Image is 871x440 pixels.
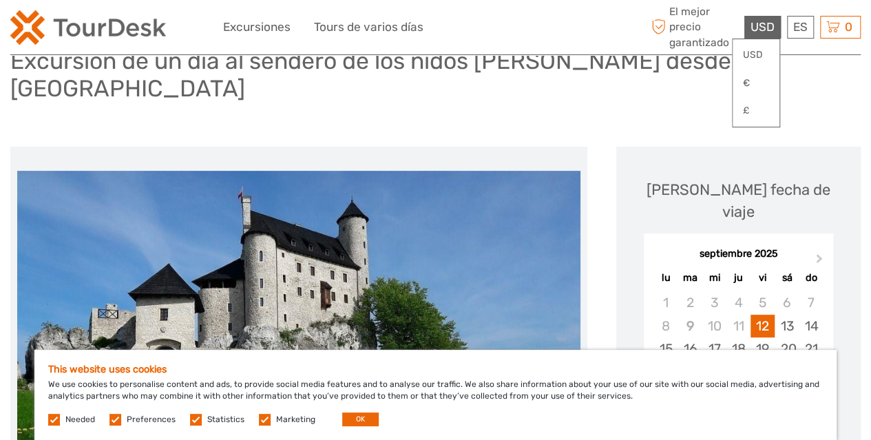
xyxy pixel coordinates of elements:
[751,20,775,34] span: USD
[653,315,678,337] div: Not available lunes, 8 de septiembre de 2025
[19,24,156,35] p: We're away right now. Please check back later!
[733,98,779,123] a: £
[48,364,823,375] h5: This website uses cookies
[644,247,833,262] div: septiembre 2025
[726,269,751,287] div: ju
[775,269,799,287] div: sá
[702,291,726,314] div: Not available miércoles, 3 de septiembre de 2025
[751,269,775,287] div: vi
[648,4,741,50] span: El mejor precio garantizado
[678,269,702,287] div: ma
[775,315,799,337] div: Choose sábado, 13 de septiembre de 2025
[207,414,244,426] label: Statistics
[702,269,726,287] div: mi
[678,291,702,314] div: Not available martes, 2 de septiembre de 2025
[653,269,678,287] div: lu
[799,291,823,314] div: Not available domingo, 7 de septiembre de 2025
[158,21,175,38] button: Open LiveChat chat widget
[653,337,678,360] div: Choose lunes, 15 de septiembre de 2025
[223,17,291,37] a: Excursiones
[314,17,423,37] a: Tours de varios días
[127,414,176,426] label: Preferences
[10,47,861,103] h1: Excursión de un día al sendero de los nidos [PERSON_NAME] desde [GEOGRAPHIC_DATA]
[787,16,814,39] div: ES
[10,10,166,45] img: 2254-3441b4b5-4e5f-4d00-b396-31f1d84a6ebf_logo_small.png
[733,43,779,67] a: USD
[775,337,799,360] div: Choose sábado, 20 de septiembre de 2025
[799,269,823,287] div: do
[733,71,779,96] a: €
[799,337,823,360] div: Choose domingo, 21 de septiembre de 2025
[726,291,751,314] div: Not available jueves, 4 de septiembre de 2025
[751,337,775,360] div: Choose viernes, 19 de septiembre de 2025
[276,414,315,426] label: Marketing
[775,291,799,314] div: Not available sábado, 6 de septiembre de 2025
[843,20,854,34] span: 0
[726,337,751,360] div: Choose jueves, 18 de septiembre de 2025
[65,414,95,426] label: Needed
[799,315,823,337] div: Choose domingo, 14 de septiembre de 2025
[34,350,837,440] div: We use cookies to personalise content and ads, to provide social media features and to analyse ou...
[702,315,726,337] div: Not available miércoles, 10 de septiembre de 2025
[342,412,379,426] button: OK
[678,337,702,360] div: Choose martes, 16 de septiembre de 2025
[751,291,775,314] div: Not available viernes, 5 de septiembre de 2025
[630,179,847,222] div: [PERSON_NAME] fecha de viaje
[726,315,751,337] div: Not available jueves, 11 de septiembre de 2025
[678,315,702,337] div: Not available martes, 9 de septiembre de 2025
[751,315,775,337] div: Choose viernes, 12 de septiembre de 2025
[648,291,828,428] div: month 2025-09
[702,337,726,360] div: Choose miércoles, 17 de septiembre de 2025
[810,251,832,273] button: Next Month
[653,291,678,314] div: Not available lunes, 1 de septiembre de 2025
